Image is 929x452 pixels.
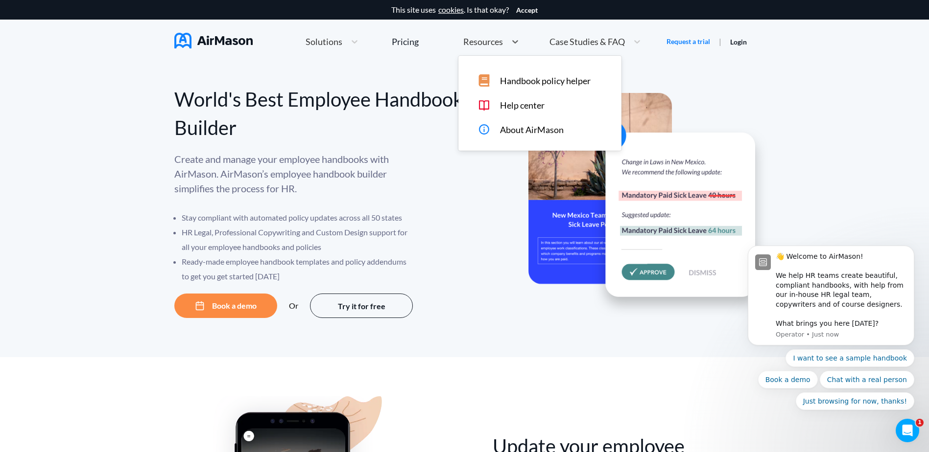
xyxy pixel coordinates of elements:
button: Try it for free [310,294,413,318]
a: Pricing [392,33,419,50]
div: Or [289,301,298,310]
span: Help center [500,100,545,111]
iframe: Intercom live chat [896,419,919,442]
div: World's Best Employee Handbook Builder [174,85,465,142]
a: cookies [438,5,464,14]
span: About AirMason [500,125,564,135]
span: Resources [463,37,503,46]
img: hero-banner [528,93,768,317]
img: AirMason Logo [174,33,253,48]
p: Create and manage your employee handbooks with AirMason. AirMason’s employee handbook builder sim... [174,152,414,196]
button: Accept cookies [516,6,538,14]
li: Stay compliant with automated policy updates across all 50 states [182,210,414,225]
div: Pricing [392,37,419,46]
button: Book a demo [174,294,277,318]
li: Ready-made employee handbook templates and policy addendums to get you get started [DATE] [182,254,414,284]
a: Request a trial [667,37,710,46]
span: Case Studies & FAQ [549,37,625,46]
a: Login [730,38,747,46]
li: HR Legal, Professional Copywriting and Custom Design support for all your employee handbooks and ... [182,225,414,254]
span: Handbook policy helper [500,76,591,86]
iframe: Intercom notifications message [733,233,929,447]
span: 1 [916,419,924,427]
span: | [719,37,721,46]
span: Solutions [306,37,342,46]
